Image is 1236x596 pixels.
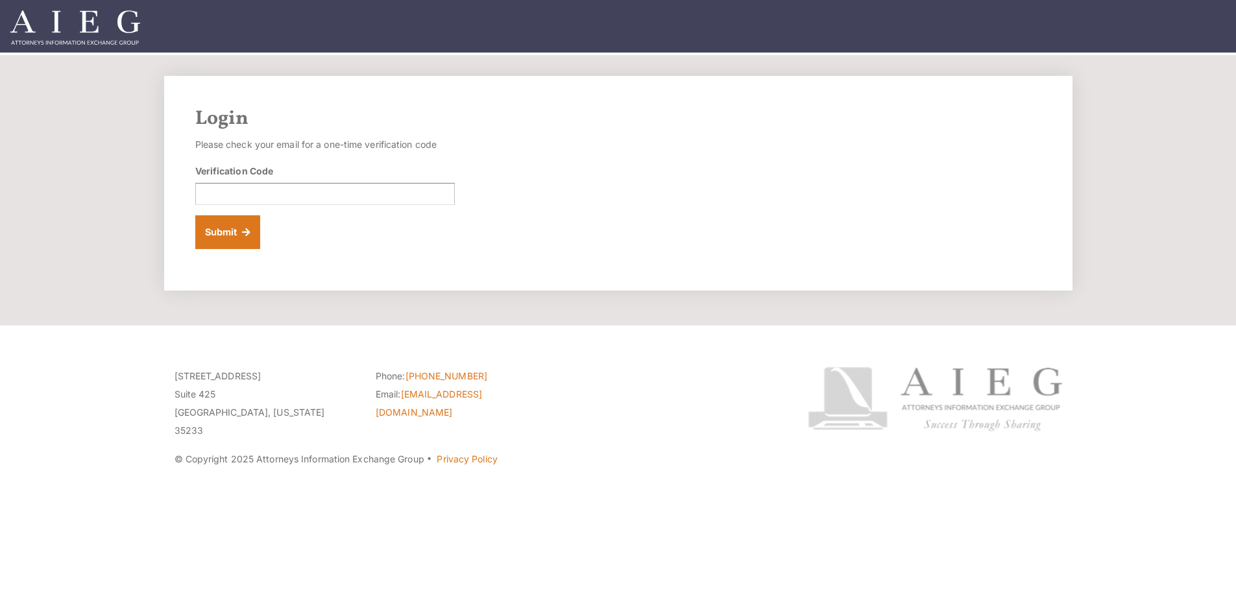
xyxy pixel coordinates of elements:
label: Verification Code [195,164,274,178]
span: · [426,459,432,465]
p: [STREET_ADDRESS] Suite 425 [GEOGRAPHIC_DATA], [US_STATE] 35233 [175,367,356,440]
p: © Copyright 2025 Attorneys Information Exchange Group [175,450,759,468]
a: Privacy Policy [437,453,497,464]
h2: Login [195,107,1041,130]
li: Email: [376,385,557,422]
button: Submit [195,215,261,249]
img: Attorneys Information Exchange Group [10,10,140,45]
p: Please check your email for a one-time verification code [195,136,455,154]
a: [EMAIL_ADDRESS][DOMAIN_NAME] [376,388,482,418]
li: Phone: [376,367,557,385]
a: [PHONE_NUMBER] [406,370,487,381]
img: Attorneys Information Exchange Group logo [808,367,1062,431]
